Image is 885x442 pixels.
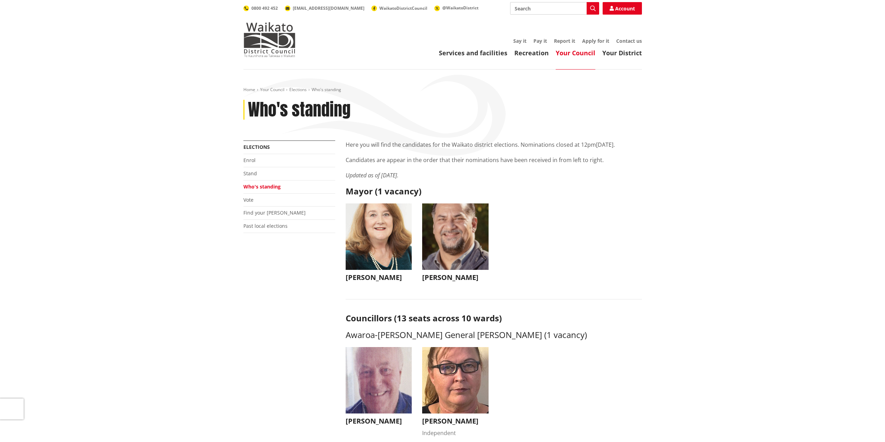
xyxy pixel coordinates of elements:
[533,38,547,44] a: Pay it
[434,5,478,11] a: @WaikatoDistrict
[243,170,257,177] a: Stand
[422,203,489,270] img: WO-M__BECH_A__EWN4j
[422,417,489,425] h3: [PERSON_NAME]
[346,312,502,324] strong: Councillors (13 seats across 10 wards)
[346,171,399,179] em: Updated as of [DATE].
[582,38,609,44] a: Apply for it
[243,22,296,57] img: Waikato District Council - Te Kaunihera aa Takiwaa o Waikato
[422,273,489,282] h3: [PERSON_NAME]
[243,87,255,93] a: Home
[346,156,642,164] p: Candidates are appear in the order that their nominations have been received in from left to right.
[243,144,270,150] a: Elections
[289,87,307,93] a: Elections
[422,429,489,437] div: Independent
[442,5,478,11] span: @WaikatoDistrict
[243,223,288,229] a: Past local elections
[379,5,427,11] span: WaikatoDistrictCouncil
[243,5,278,11] a: 0800 492 452
[346,203,412,270] img: WO-M__CHURCH_J__UwGuY
[346,417,412,425] h3: [PERSON_NAME]
[439,49,507,57] a: Services and facilities
[616,38,642,44] a: Contact us
[602,49,642,57] a: Your District
[312,87,341,93] span: Who's standing
[346,203,412,285] button: [PERSON_NAME]
[293,5,364,11] span: [EMAIL_ADDRESS][DOMAIN_NAME]
[513,38,526,44] a: Say it
[346,330,642,340] h3: Awaroa-[PERSON_NAME] General [PERSON_NAME] (1 vacancy)
[422,203,489,285] button: [PERSON_NAME]
[243,183,281,190] a: Who's standing
[346,347,412,413] img: WO-W-AM__THOMSON_P__xVNpv
[422,347,489,437] button: [PERSON_NAME] Independent
[243,196,254,203] a: Vote
[248,100,351,120] h1: Who's standing
[251,5,278,11] span: 0800 492 452
[243,157,256,163] a: Enrol
[346,185,421,197] strong: Mayor (1 vacancy)
[346,273,412,282] h3: [PERSON_NAME]
[260,87,284,93] a: Your Council
[554,38,575,44] a: Report it
[603,2,642,15] a: Account
[346,140,642,149] p: Here you will find the candidates for the Waikato district elections. Nominations closed at 12pm[...
[556,49,595,57] a: Your Council
[346,347,412,429] button: [PERSON_NAME]
[514,49,549,57] a: Recreation
[510,2,599,15] input: Search input
[243,87,642,93] nav: breadcrumb
[371,5,427,11] a: WaikatoDistrictCouncil
[422,347,489,413] img: WO-W-AM__RUTHERFORD_A__U4tuY
[243,209,306,216] a: Find your [PERSON_NAME]
[285,5,364,11] a: [EMAIL_ADDRESS][DOMAIN_NAME]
